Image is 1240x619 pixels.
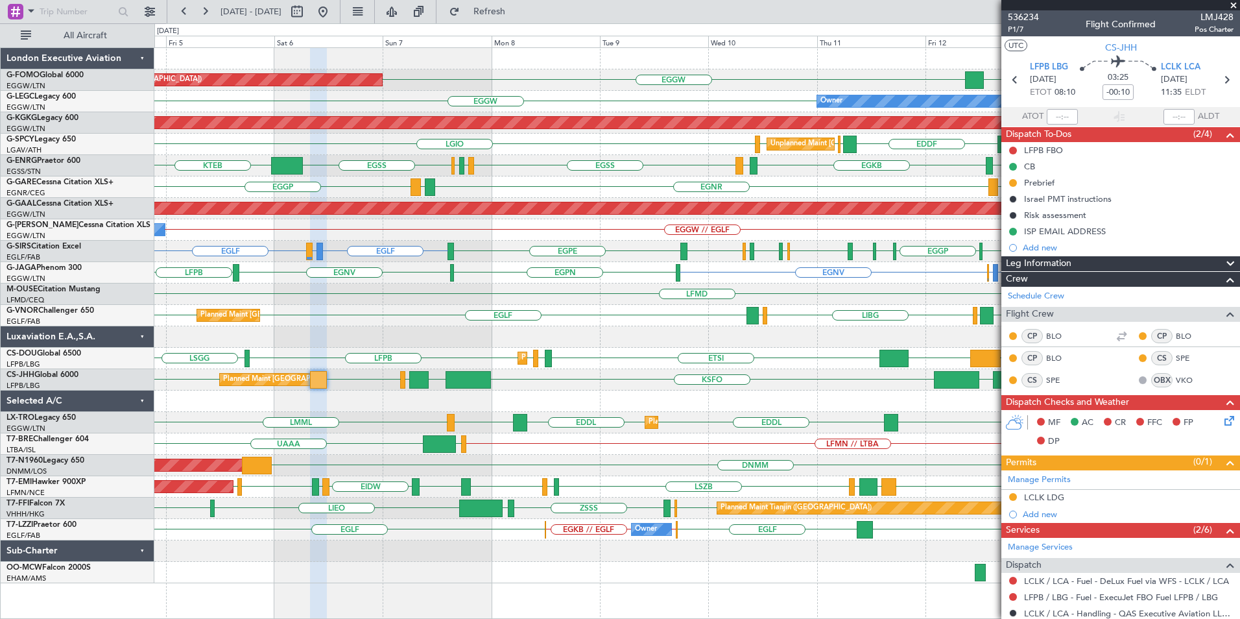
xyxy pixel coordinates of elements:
a: VKO [1176,374,1205,386]
span: [DATE] [1030,73,1056,86]
a: LFMD/CEQ [6,295,44,305]
span: Dispatch To-Dos [1006,127,1071,142]
div: Owner [820,91,842,111]
span: (0/1) [1193,455,1212,468]
span: 03:25 [1108,71,1128,84]
span: (2/6) [1193,523,1212,537]
div: LCLK LDG [1024,492,1064,503]
a: BLO [1046,330,1075,342]
span: AC [1082,417,1093,430]
div: Prebrief [1024,177,1055,188]
a: LX-TROLegacy 650 [6,414,76,422]
a: LFMN/NCE [6,488,45,498]
div: ISP EMAIL ADDRESS [1024,226,1106,237]
span: G-LEGC [6,93,34,101]
a: EGNR/CEG [6,188,45,198]
span: G-VNOR [6,307,38,315]
span: DP [1048,435,1060,448]
span: LX-TRO [6,414,34,422]
a: T7-BREChallenger 604 [6,435,89,443]
div: Fri 12 [925,36,1034,47]
div: Planned Maint [GEOGRAPHIC_DATA] ([GEOGRAPHIC_DATA]) [200,306,405,325]
a: T7-N1960Legacy 650 [6,457,84,465]
span: 536234 [1008,10,1039,24]
span: G-ENRG [6,157,37,165]
a: EGGW/LTN [6,424,45,433]
a: OO-MCWFalcon 2000S [6,564,91,572]
a: G-GARECessna Citation XLS+ [6,178,113,186]
span: M-OUSE [6,285,38,293]
a: VHHH/HKG [6,509,45,519]
a: LGAV/ATH [6,145,42,155]
div: Planned Maint [GEOGRAPHIC_DATA] ([GEOGRAPHIC_DATA]) [223,370,427,389]
span: T7-BRE [6,435,33,443]
div: Owner [635,520,657,539]
span: Crew [1006,272,1028,287]
a: LTBA/ISL [6,445,36,455]
a: EGLF/FAB [6,317,40,326]
div: Planned Maint [GEOGRAPHIC_DATA] ([GEOGRAPHIC_DATA]) [521,348,726,368]
span: T7-N1960 [6,457,43,465]
span: Leg Information [1006,256,1071,271]
span: FP [1184,417,1193,430]
div: Fri 5 [166,36,274,47]
a: G-SIRSCitation Excel [6,243,81,250]
div: Sun 7 [383,36,491,47]
a: EGGW/LTN [6,81,45,91]
a: G-VNORChallenger 650 [6,307,94,315]
a: G-LEGCLegacy 600 [6,93,76,101]
span: MF [1048,417,1060,430]
a: EGGW/LTN [6,103,45,112]
a: G-SPCYLegacy 650 [6,136,76,143]
a: Schedule Crew [1008,290,1064,303]
a: G-FOMOGlobal 6000 [6,71,84,79]
span: FFC [1147,417,1162,430]
span: G-FOMO [6,71,40,79]
a: EGLF/FAB [6,531,40,540]
div: CP [1021,329,1043,343]
span: All Aircraft [34,31,137,40]
span: Dispatch [1006,558,1042,573]
span: Flight Crew [1006,307,1054,322]
div: Tue 9 [600,36,708,47]
a: LFPB/LBG [6,359,40,369]
span: CS-JHH [1105,41,1137,55]
span: G-SPCY [6,136,34,143]
div: Thu 11 [817,36,925,47]
a: LFPB / LBG - Fuel - ExecuJet FBO Fuel LFPB / LBG [1024,592,1218,603]
span: [DATE] [1161,73,1187,86]
div: Planned Maint Dusseldorf [649,413,733,432]
a: EGGW/LTN [6,210,45,219]
a: EGGW/LTN [6,274,45,284]
span: T7-EMI [6,478,32,486]
span: G-KGKG [6,114,37,122]
a: G-JAGAPhenom 300 [6,264,82,272]
span: ELDT [1185,86,1206,99]
div: Planned Maint Tianjin ([GEOGRAPHIC_DATA]) [721,498,872,518]
a: EGLF/FAB [6,252,40,262]
a: BLO [1046,352,1075,364]
a: T7-FFIFalcon 7X [6,500,65,507]
a: G-ENRGPraetor 600 [6,157,80,165]
span: 08:10 [1055,86,1075,99]
a: EGSS/STN [6,167,41,176]
div: CS [1021,373,1043,387]
a: Manage Permits [1008,474,1071,487]
div: Sat 6 [274,36,383,47]
span: Refresh [462,7,517,16]
div: Unplanned Maint [GEOGRAPHIC_DATA] ([PERSON_NAME] Intl) [770,134,981,154]
span: Dispatch Checks and Weather [1006,395,1129,410]
a: T7-LZZIPraetor 600 [6,521,77,529]
div: Mon 8 [492,36,600,47]
a: BLO [1176,330,1205,342]
button: Refresh [443,1,521,22]
span: LFPB LBG [1030,61,1068,74]
span: CS-JHH [6,371,34,379]
span: ETOT [1030,86,1051,99]
a: DNMM/LOS [6,467,47,476]
div: Add new [1023,509,1234,520]
div: CS [1151,351,1173,365]
span: OO-MCW [6,564,42,572]
span: G-[PERSON_NAME] [6,221,78,229]
div: [DATE] [157,26,179,37]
